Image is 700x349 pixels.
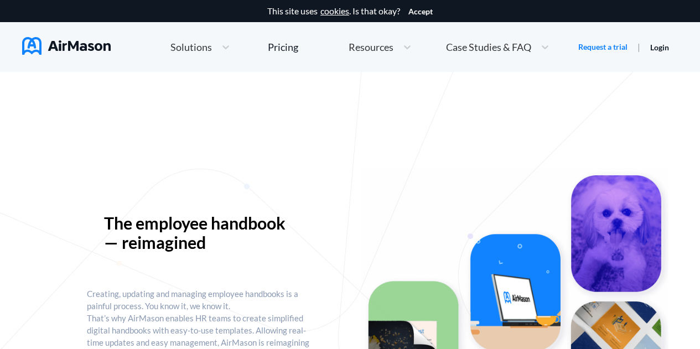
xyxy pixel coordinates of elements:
span: | [637,41,640,52]
a: Pricing [268,37,298,57]
a: Request a trial [578,41,628,53]
img: AirMason Logo [22,37,111,55]
p: The employee handbook — reimagined [104,213,298,252]
span: Solutions [170,42,212,52]
div: Pricing [268,42,298,52]
a: Login [650,43,669,52]
a: cookies [320,6,349,16]
span: Resources [349,42,393,52]
span: Case Studies & FAQ [446,42,531,52]
button: Accept cookies [408,7,433,16]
